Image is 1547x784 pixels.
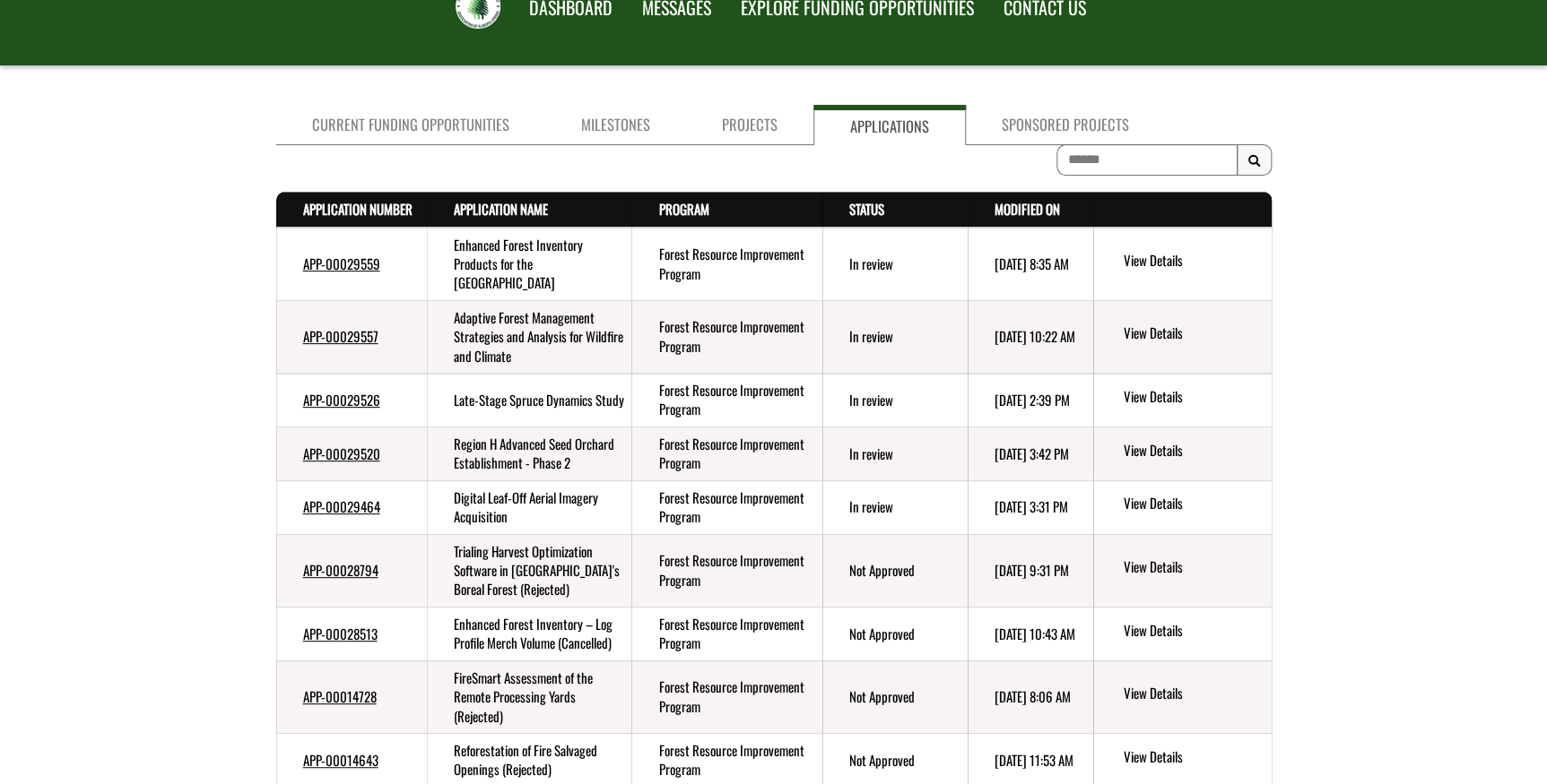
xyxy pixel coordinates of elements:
time: [DATE] 9:31 PM [995,560,1069,580]
td: 8/13/2025 8:35 AM [968,228,1094,301]
td: action menu [1093,426,1271,480]
td: 5/28/2025 3:31 PM [968,480,1094,534]
td: Late-Stage Spruce Dynamics Study [427,374,632,427]
time: [DATE] 11:53 AM [995,750,1073,770]
td: action menu [1093,374,1271,427]
td: Enhanced Forest Inventory Products for the Lesser Slave Lake Region [427,228,632,301]
a: View details [1123,621,1264,642]
td: In review [822,480,968,534]
td: Forest Resource Improvement Program [631,300,822,373]
td: action menu [1093,300,1271,373]
td: Forest Resource Improvement Program [631,374,822,427]
a: Current Funding Opportunities [276,105,545,145]
td: action menu [1093,660,1271,733]
td: APP-00029559 [276,228,427,301]
td: action menu [1093,534,1271,607]
a: View details [1123,747,1264,769]
a: Milestones [545,105,686,145]
time: [DATE] 3:42 PM [995,444,1069,463]
td: Adaptive Forest Management Strategies and Analysis for Wildfire and Climate [427,300,632,373]
a: Sponsored Projects [966,105,1165,145]
td: action menu [1093,480,1271,534]
button: Search Results [1237,144,1272,177]
td: APP-00028794 [276,534,427,607]
a: Program [658,199,708,219]
td: Forest Resource Improvement Program [631,660,822,733]
time: [DATE] 10:43 AM [995,624,1075,643]
td: action menu [1093,228,1271,301]
td: In review [822,300,968,373]
a: View details [1123,323,1264,345]
td: 8/5/2025 2:39 PM [968,374,1094,427]
td: 8/12/2025 10:22 AM [968,300,1094,373]
td: Forest Resource Improvement Program [631,480,822,534]
a: APP-00029464 [303,496,380,516]
a: View details [1123,557,1264,579]
a: APP-00029557 [303,326,378,346]
a: APP-00029559 [303,254,380,273]
a: View details [1123,387,1264,409]
td: In review [822,228,968,301]
a: Status [849,199,884,219]
td: 5/14/2025 9:31 PM [968,534,1094,607]
td: action menu [1093,607,1271,660]
td: Forest Resource Improvement Program [631,228,822,301]
td: Forest Resource Improvement Program [631,607,822,660]
td: APP-00014728 [276,660,427,733]
time: [DATE] 8:06 AM [995,686,1071,706]
td: Not Approved [822,660,968,733]
td: Forest Resource Improvement Program [631,534,822,607]
td: Not Approved [822,607,968,660]
th: Actions [1093,193,1271,228]
a: APP-00014728 [303,686,377,706]
td: APP-00028513 [276,607,427,660]
td: 8/14/2024 10:43 AM [968,607,1094,660]
a: APP-00014643 [303,750,378,770]
a: View details [1123,441,1264,462]
td: 7/17/2025 3:42 PM [968,426,1094,480]
a: Application Number [303,199,413,219]
time: [DATE] 10:22 AM [995,326,1075,346]
td: Enhanced Forest Inventory – Log Profile Merch Volume (Cancelled) [427,607,632,660]
time: [DATE] 3:31 PM [995,496,1068,516]
td: Forest Resource Improvement Program [631,426,822,480]
a: View details [1123,251,1264,272]
td: Digital Leaf-Off Aerial Imagery Acquisition [427,480,632,534]
time: [DATE] 8:35 AM [995,254,1069,273]
td: APP-00029526 [276,374,427,427]
td: FireSmart Assessment of the Remote Processing Yards (Rejected) [427,660,632,733]
a: APP-00028794 [303,560,378,580]
a: Applications [813,105,966,145]
a: APP-00029526 [303,390,380,409]
a: Modified On [995,199,1060,219]
a: View details [1123,494,1264,515]
a: Projects [686,105,813,145]
td: APP-00029557 [276,300,427,373]
td: In review [822,426,968,480]
td: Region H Advanced Seed Orchard Establishment - Phase 2 [427,426,632,480]
a: Application Name [454,199,548,219]
a: APP-00028513 [303,624,378,643]
a: View details [1123,684,1264,705]
td: APP-00029464 [276,480,427,534]
td: APP-00029520 [276,426,427,480]
td: 8/14/2024 8:06 AM [968,660,1094,733]
td: In review [822,374,968,427]
td: Trialing Harvest Optimization Software in Northern Alberta's Boreal Forest (Rejected) [427,534,632,607]
td: Not Approved [822,534,968,607]
time: [DATE] 2:39 PM [995,390,1070,409]
a: APP-00029520 [303,444,380,463]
